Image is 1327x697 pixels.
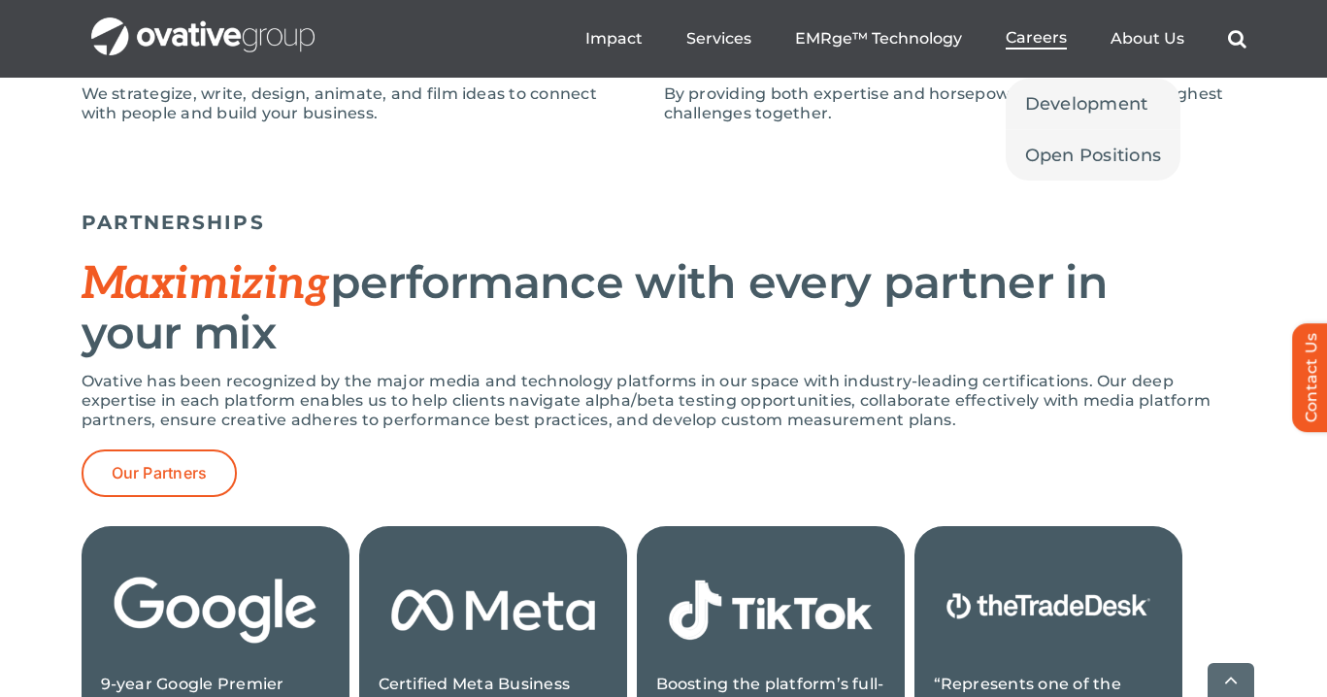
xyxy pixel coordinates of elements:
a: About Us [1111,29,1184,49]
p: Ovative has been recognized by the major media and technology platforms in our space with industr... [82,372,1246,430]
img: 1 [656,546,885,675]
span: Development [1025,90,1148,117]
h5: PARTNERSHIPS [82,211,1246,234]
img: Copy of Untitled Design (1) [934,546,1163,675]
a: Careers [1006,28,1067,50]
span: Our Partners [112,464,208,482]
span: Careers [1006,28,1067,48]
nav: Menu [585,8,1246,70]
h2: performance with every partner in your mix [82,258,1246,357]
span: Open Positions [1025,142,1162,169]
a: Open Positions [1006,130,1181,181]
a: Impact [585,29,643,49]
a: Development [1006,79,1181,129]
span: Maximizing [82,257,330,312]
a: Services [686,29,751,49]
a: Search [1228,29,1246,49]
img: 3 [379,546,608,675]
a: EMRge™ Technology [795,29,962,49]
p: By providing both expertise and horsepower, we solve your toughest challenges together. [664,84,1246,123]
img: 2 [101,546,330,675]
a: Our Partners [82,449,238,497]
a: OG_Full_horizontal_WHT [91,16,315,34]
p: We strategize, write, design, animate, and film ideas to connect with people and build your busin... [82,84,635,123]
